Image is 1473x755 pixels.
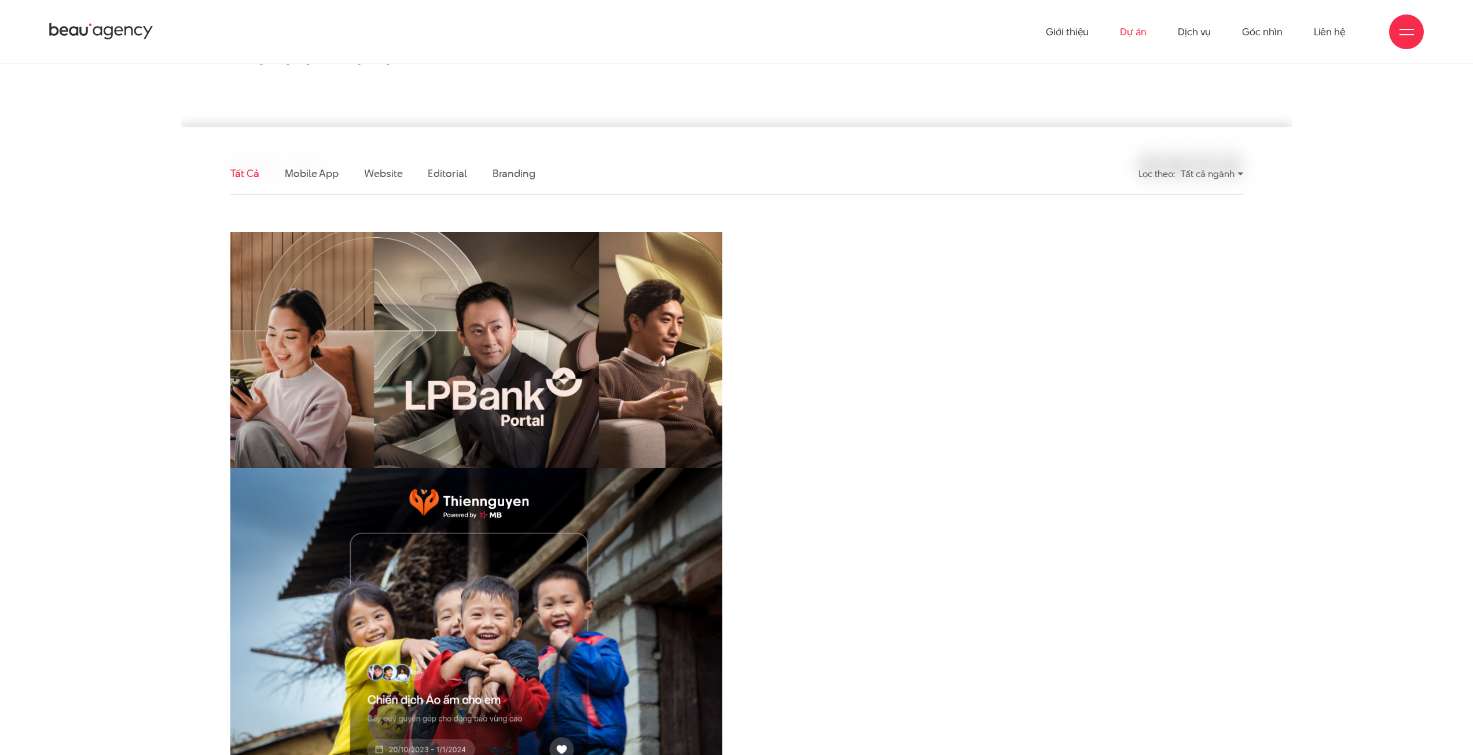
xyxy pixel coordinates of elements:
[205,216,747,578] img: LPBank portal
[285,166,339,181] a: Mobile app
[364,166,402,181] a: Website
[230,166,259,181] a: Tất cả
[1181,164,1243,184] div: Tất cả ngành
[428,166,466,181] a: Editorial
[1138,164,1175,184] div: Lọc theo:
[493,166,535,181] a: Branding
